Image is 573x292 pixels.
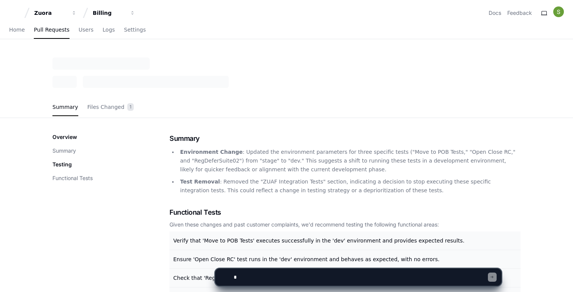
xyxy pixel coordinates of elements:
h1: Summary [169,133,521,144]
img: ACg8ocK1EaMfuvJmPejFpP1H_n0zHMfi6CcZBKQ2kbFwTFs0169v-A=s96-c [553,6,564,17]
p: : Removed the "ZUAF Integration Tests" section, indicating a decision to stop executing these spe... [180,177,521,195]
span: Functional Tests [169,207,221,218]
p: Testing [52,161,72,168]
button: Billing [90,6,138,20]
strong: Test Removal [180,179,220,185]
span: Ensure 'Open Close RC' test runs in the 'dev' environment and behaves as expected, with no errors. [173,256,440,262]
span: Files Changed [87,105,125,109]
a: Users [79,21,93,39]
a: Docs [489,9,501,17]
span: Check that 'RegDeferSuite02' test is functioning correctly in the 'dev' environment and outputs c... [173,275,469,281]
button: Feedback [507,9,532,17]
span: Users [79,27,93,32]
span: Pull Requests [34,27,69,32]
button: Functional Tests [52,174,93,182]
iframe: Open customer support [549,267,569,287]
span: Verify that 'Move to POB Tests' executes successfully in the 'dev' environment and provides expec... [173,238,464,244]
a: Home [9,21,25,39]
strong: Environment Change [180,149,243,155]
div: Billing [93,9,125,17]
span: Settings [124,27,146,32]
a: Settings [124,21,146,39]
span: Summary [52,105,78,109]
a: Logs [103,21,115,39]
button: Zuora [31,6,80,20]
div: Given these changes and past customer complaints, we'd recommend testing the following functional... [169,221,521,228]
p: Overview [52,133,77,141]
a: Pull Requests [34,21,69,39]
span: Logs [103,27,115,32]
div: Zuora [34,9,67,17]
span: 1 [127,103,134,111]
button: Summary [52,147,76,155]
span: Home [9,27,25,32]
p: : Updated the environment parameters for three specific tests ("Move to POB Tests," "Open Close R... [180,148,521,174]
